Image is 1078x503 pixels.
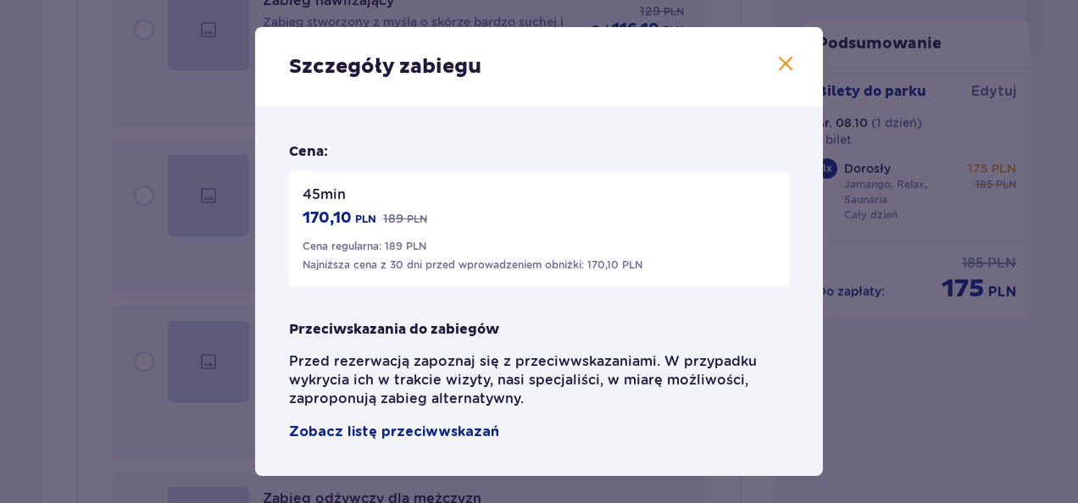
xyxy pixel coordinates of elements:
[289,54,481,80] p: Szczegóły zabiegu
[303,185,346,205] p: 45 min
[383,210,403,227] p: 189
[289,142,328,161] p: Cena:
[407,212,427,227] span: PLN
[289,320,499,339] p: Przeciwskazania do zabiegów
[303,208,352,229] p: 170,10
[289,422,499,442] a: Zobacz listę przeciwwskazań
[303,257,642,273] p: Najniższa cena z 30 dni przed wprowadzeniem obniżki: 170,10 PLN
[355,212,376,227] p: PLN
[289,352,789,408] p: Przed rezerwacją zapoznaj się z przeciwwskazaniami. W przypadku wykrycia ich w trakcie wizyty, na...
[303,239,426,254] p: Cena regularna: 189 PLN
